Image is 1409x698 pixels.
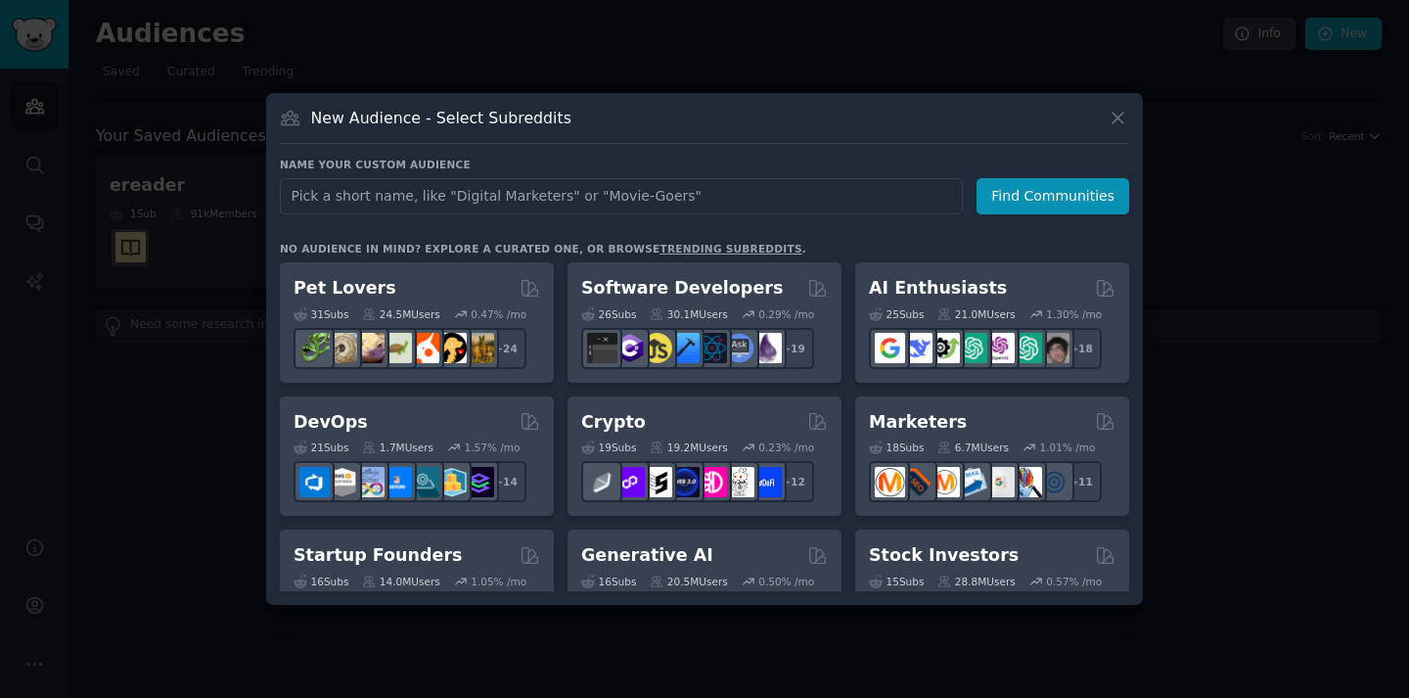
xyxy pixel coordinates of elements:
img: OpenAIDev [984,333,1015,363]
img: googleads [984,467,1015,497]
img: elixir [751,333,782,363]
img: DeepSeek [902,333,932,363]
img: defiblockchain [697,467,727,497]
div: 28.8M Users [937,575,1015,588]
div: + 14 [485,461,526,502]
input: Pick a short name, like "Digital Marketers" or "Movie-Goers" [280,178,963,214]
img: chatgpt_promptDesign [957,333,987,363]
div: 30.1M Users [650,307,727,321]
div: 14.0M Users [362,575,439,588]
div: 26 Sub s [581,307,636,321]
img: chatgpt_prompts_ [1012,333,1042,363]
img: ethfinance [587,467,617,497]
div: 1.57 % /mo [465,441,521,454]
div: + 24 [485,328,526,369]
img: GoogleGeminiAI [875,333,905,363]
img: 0xPolygon [614,467,645,497]
div: No audience in mind? Explore a curated one, or browse . [280,242,806,256]
button: Find Communities [977,178,1129,214]
h2: Marketers [869,410,967,435]
img: reactnative [697,333,727,363]
div: 1.01 % /mo [1040,441,1096,454]
img: CryptoNews [724,467,754,497]
img: content_marketing [875,467,905,497]
div: 21 Sub s [294,441,348,454]
div: 31 Sub s [294,307,348,321]
img: cockatiel [409,333,439,363]
img: Docker_DevOps [354,467,385,497]
img: ballpython [327,333,357,363]
h3: New Audience - Select Subreddits [311,108,571,128]
div: 21.0M Users [937,307,1015,321]
img: aws_cdk [436,467,467,497]
img: AItoolsCatalog [930,333,960,363]
div: 18 Sub s [869,441,924,454]
h2: Crypto [581,410,646,435]
img: platformengineering [409,467,439,497]
img: defi_ [751,467,782,497]
img: dogbreed [464,333,494,363]
img: csharp [614,333,645,363]
a: trending subreddits [659,243,801,255]
div: 16 Sub s [294,575,348,588]
div: 1.7M Users [362,441,433,454]
div: + 11 [1061,461,1102,502]
div: 6.7M Users [937,441,1009,454]
div: 0.57 % /mo [1046,575,1102,588]
div: 19 Sub s [581,441,636,454]
img: learnjavascript [642,333,672,363]
h2: DevOps [294,410,368,435]
div: + 12 [773,461,814,502]
div: + 18 [1061,328,1102,369]
div: 24.5M Users [362,307,439,321]
h2: AI Enthusiasts [869,276,1007,301]
img: azuredevops [299,467,330,497]
img: iOSProgramming [669,333,700,363]
div: 1.05 % /mo [471,575,526,588]
img: PetAdvice [436,333,467,363]
h2: Generative AI [581,543,713,568]
div: 1.30 % /mo [1046,307,1102,321]
div: 0.29 % /mo [758,307,814,321]
div: 0.50 % /mo [758,575,814,588]
h2: Software Developers [581,276,783,301]
img: AskComputerScience [724,333,754,363]
h2: Startup Founders [294,543,462,568]
h2: Stock Investors [869,543,1019,568]
h3: Name your custom audience [280,158,1129,171]
img: bigseo [902,467,932,497]
div: 0.47 % /mo [471,307,526,321]
img: AskMarketing [930,467,960,497]
div: 19.2M Users [650,441,727,454]
img: MarketingResearch [1012,467,1042,497]
div: 16 Sub s [581,575,636,588]
img: leopardgeckos [354,333,385,363]
img: OnlineMarketing [1039,467,1069,497]
img: software [587,333,617,363]
h2: Pet Lovers [294,276,396,301]
img: Emailmarketing [957,467,987,497]
img: DevOpsLinks [382,467,412,497]
img: herpetology [299,333,330,363]
div: + 19 [773,328,814,369]
img: web3 [669,467,700,497]
div: 15 Sub s [869,575,924,588]
img: turtle [382,333,412,363]
div: 25 Sub s [869,307,924,321]
div: 20.5M Users [650,575,727,588]
img: AWS_Certified_Experts [327,467,357,497]
img: ArtificalIntelligence [1039,333,1069,363]
div: 0.23 % /mo [758,441,814,454]
img: ethstaker [642,467,672,497]
img: PlatformEngineers [464,467,494,497]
